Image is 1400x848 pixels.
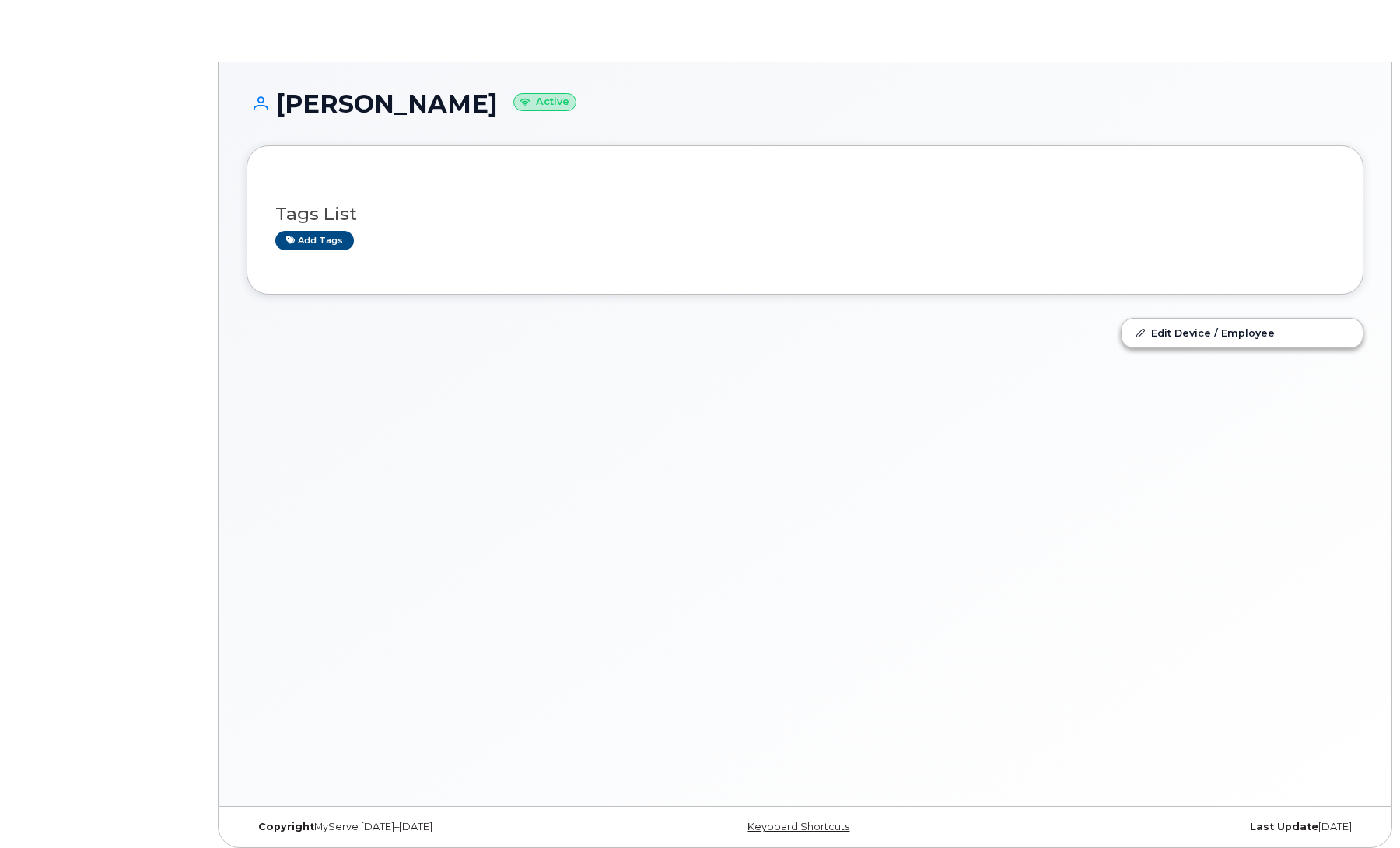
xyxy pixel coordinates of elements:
[247,90,1363,117] h1: [PERSON_NAME]
[275,231,354,250] a: Add tags
[247,821,619,833] div: MyServe [DATE]–[DATE]
[1250,821,1318,832] strong: Last Update
[1122,319,1363,347] a: Edit Device / Employee
[991,821,1363,833] div: [DATE]
[258,821,314,832] strong: Copyright
[275,204,1335,224] h3: Tags List
[513,93,576,111] small: Active
[747,821,849,832] a: Keyboard Shortcuts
